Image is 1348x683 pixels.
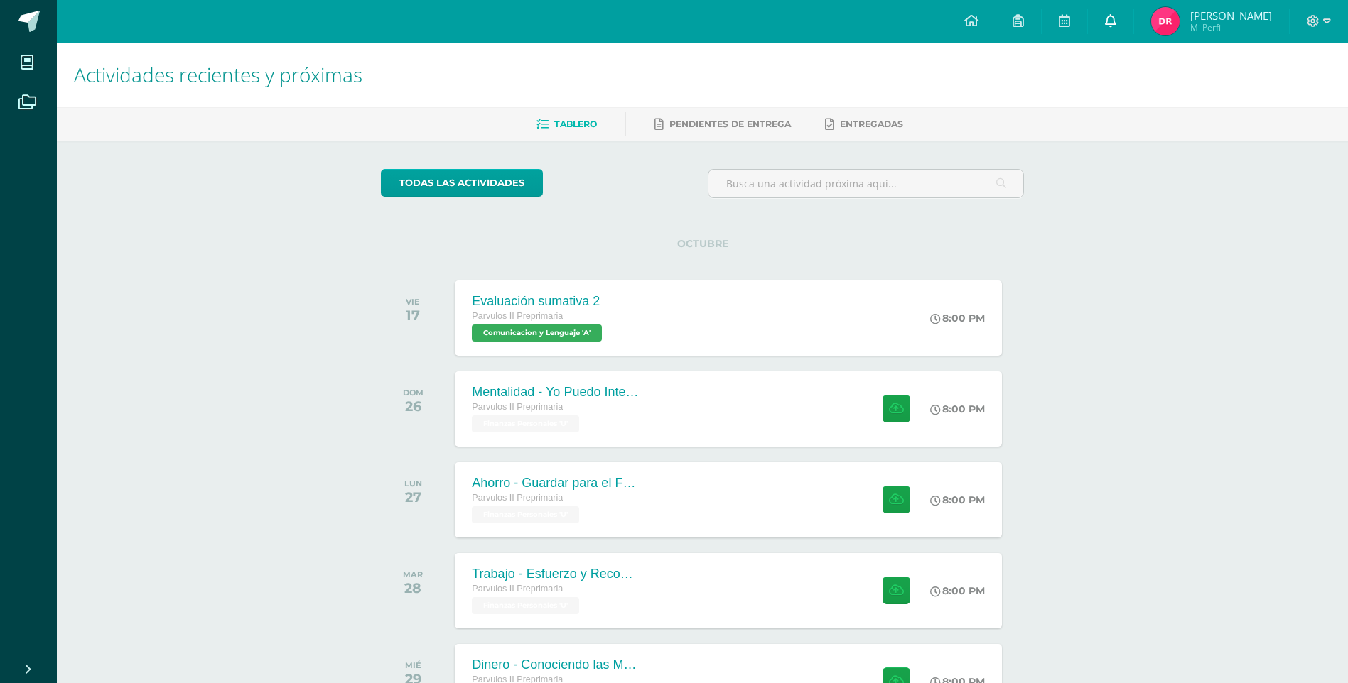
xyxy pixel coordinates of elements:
[472,597,579,614] span: Finanzas Personales 'U'
[472,584,563,594] span: Parvulos II Preprimaria
[825,113,903,136] a: Entregadas
[403,388,424,398] div: DOM
[406,307,420,324] div: 17
[405,660,421,670] div: MIÉ
[708,170,1023,197] input: Busca una actividad próxima aquí...
[404,488,422,506] div: 27
[536,113,597,136] a: Tablero
[472,324,602,341] span: Comunicacion y Lenguaje 'A'
[1190,21,1272,33] span: Mi Perfil
[930,403,985,415] div: 8:00 PM
[654,237,751,250] span: OCTUBRE
[406,297,420,307] div: VIE
[403,398,424,415] div: 26
[1190,9,1272,23] span: [PERSON_NAME]
[472,402,563,412] span: Parvulos II Preprimaria
[472,415,579,432] span: Finanzas Personales 'U'
[403,579,423,596] div: 28
[654,113,791,136] a: Pendientes de entrega
[381,169,543,197] a: todas las Actividades
[472,493,563,503] span: Parvulos II Preprimaria
[472,506,579,523] span: Finanzas Personales 'U'
[930,584,985,597] div: 8:00 PM
[403,569,423,579] div: MAR
[840,119,903,129] span: Entregadas
[669,119,791,129] span: Pendientes de entrega
[1151,7,1180,35] img: b3da1a496d90df0421b88717e3e3b16f.png
[404,479,422,488] div: LUN
[472,476,642,491] div: Ahorro - Guardar para el Futuro
[472,311,563,321] span: Parvulos II Preprimaria
[472,385,642,400] div: Mentalidad - Yo Puedo Intentarlo
[930,493,985,506] div: 8:00 PM
[74,61,362,88] span: Actividades recientes y próximas
[472,657,642,672] div: Dinero - Conociendo las Monedas
[472,567,642,581] div: Trabajo - Esfuerzo y Recompensa
[930,312,985,324] div: 8:00 PM
[554,119,597,129] span: Tablero
[472,294,605,309] div: Evaluación sumativa 2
